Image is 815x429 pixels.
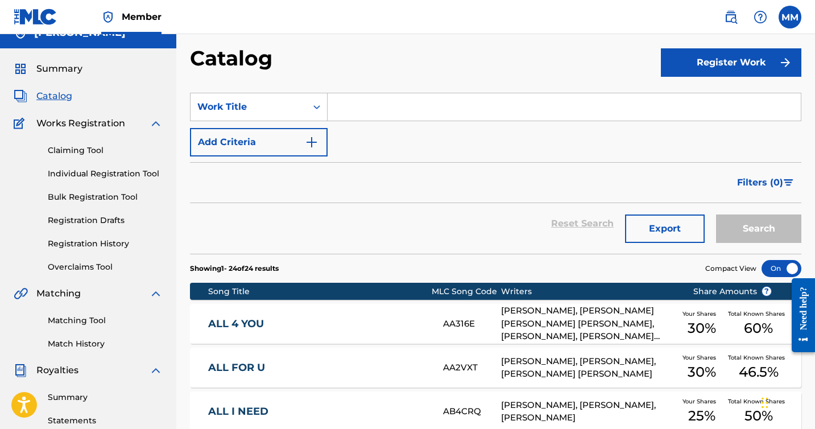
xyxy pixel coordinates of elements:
[693,286,772,298] span: Share Amounts
[197,100,300,114] div: Work Title
[739,362,779,382] span: 46.5 %
[501,286,675,298] div: Writers
[149,364,163,377] img: expand
[36,62,82,76] span: Summary
[190,46,278,71] h2: Catalog
[728,353,789,362] span: Total Known Shares
[758,374,815,429] iframe: Chat Widget
[48,191,163,203] a: Bulk Registration Tool
[14,364,27,377] img: Royalties
[501,399,675,424] div: [PERSON_NAME], [PERSON_NAME], [PERSON_NAME]
[724,10,738,24] img: search
[779,56,792,69] img: f7272a7cc735f4ea7f67.svg
[14,62,27,76] img: Summary
[762,386,768,420] div: Drag
[190,93,801,254] form: Search Form
[208,317,428,331] a: ALL 4 YOU
[36,89,72,103] span: Catalog
[190,263,279,274] p: Showing 1 - 24 of 24 results
[744,406,773,426] span: 50 %
[728,310,789,318] span: Total Known Shares
[48,145,163,156] a: Claiming Tool
[688,318,716,339] span: 30 %
[14,89,27,103] img: Catalog
[14,117,28,130] img: Works Registration
[705,263,756,274] span: Compact View
[762,287,771,296] span: ?
[661,48,801,77] button: Register Work
[48,338,163,350] a: Match History
[719,6,742,28] a: Public Search
[728,397,789,406] span: Total Known Shares
[48,261,163,273] a: Overclaims Tool
[208,361,428,374] a: ALL FOR U
[48,168,163,180] a: Individual Registration Tool
[36,364,78,377] span: Royalties
[744,318,773,339] span: 60 %
[14,89,72,103] a: CatalogCatalog
[730,168,801,197] button: Filters (0)
[122,10,162,23] span: Member
[682,353,721,362] span: Your Shares
[682,310,721,318] span: Your Shares
[14,287,28,300] img: Matching
[36,287,81,300] span: Matching
[208,405,428,418] a: ALL I NEED
[149,287,163,300] img: expand
[688,362,716,382] span: 30 %
[48,391,163,403] a: Summary
[14,9,57,25] img: MLC Logo
[783,270,815,361] iframe: Resource Center
[501,304,675,343] div: [PERSON_NAME], [PERSON_NAME] [PERSON_NAME] [PERSON_NAME], [PERSON_NAME], [PERSON_NAME] [PERSON_NAME]
[48,238,163,250] a: Registration History
[149,117,163,130] img: expand
[688,406,715,426] span: 25 %
[432,286,502,298] div: MLC Song Code
[443,317,501,331] div: AA316E
[48,214,163,226] a: Registration Drafts
[501,355,675,381] div: [PERSON_NAME], [PERSON_NAME], [PERSON_NAME] [PERSON_NAME]
[48,415,163,427] a: Statements
[754,10,767,24] img: help
[305,135,318,149] img: 9d2ae6d4665cec9f34b9.svg
[48,315,163,327] a: Matching Tool
[190,128,328,156] button: Add Criteria
[749,6,772,28] div: Help
[443,361,501,374] div: AA2VXT
[208,286,431,298] div: Song Title
[784,179,793,186] img: filter
[625,214,705,243] button: Export
[682,397,721,406] span: Your Shares
[14,62,82,76] a: SummarySummary
[101,10,115,24] img: Top Rightsholder
[737,176,783,189] span: Filters ( 0 )
[36,117,125,130] span: Works Registration
[443,405,501,418] div: AB4CRQ
[779,6,801,28] div: User Menu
